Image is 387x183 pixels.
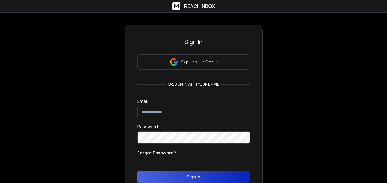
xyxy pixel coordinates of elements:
p: or, sign in with your email [166,82,221,87]
label: Email [137,99,148,104]
button: Sign In [137,171,250,183]
button: Sign in with Google [137,54,250,70]
a: ReachInbox [172,2,215,10]
p: Forgot Password? [137,150,176,156]
p: Sign in with Google [181,59,218,65]
label: Password [137,124,158,129]
h1: ReachInbox [184,2,215,10]
h3: Sign In [137,38,250,46]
